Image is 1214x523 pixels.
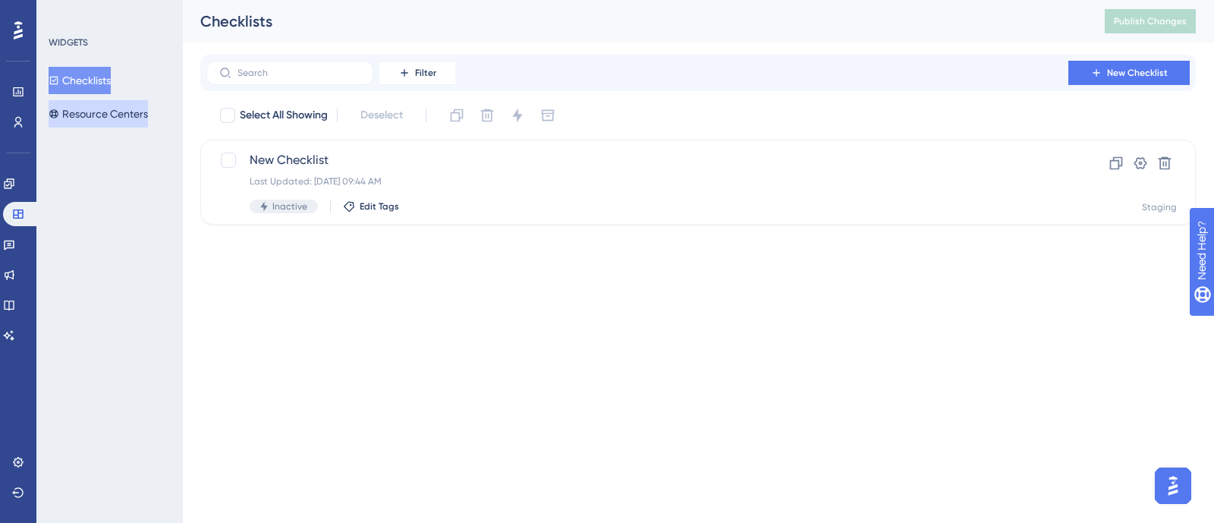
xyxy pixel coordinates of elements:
span: Select All Showing [240,106,328,124]
div: WIDGETS [49,36,88,49]
iframe: UserGuiding AI Assistant Launcher [1150,463,1196,509]
span: Deselect [360,106,403,124]
span: New Checklist [1107,67,1168,79]
button: Resource Centers [49,100,148,128]
div: Staging [1142,201,1177,213]
button: Edit Tags [343,200,399,213]
button: Deselect [347,102,417,129]
div: Last Updated: [DATE] 09:44 AM [250,175,1025,187]
input: Search [237,68,360,78]
div: Checklists [200,11,1067,32]
span: Filter [415,67,436,79]
button: Filter [379,61,455,85]
span: Edit Tags [360,200,399,213]
span: New Checklist [250,151,1025,169]
span: Inactive [272,200,307,213]
span: Publish Changes [1114,15,1187,27]
button: New Checklist [1068,61,1190,85]
button: Checklists [49,67,111,94]
span: Need Help? [36,4,95,22]
button: Publish Changes [1105,9,1196,33]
